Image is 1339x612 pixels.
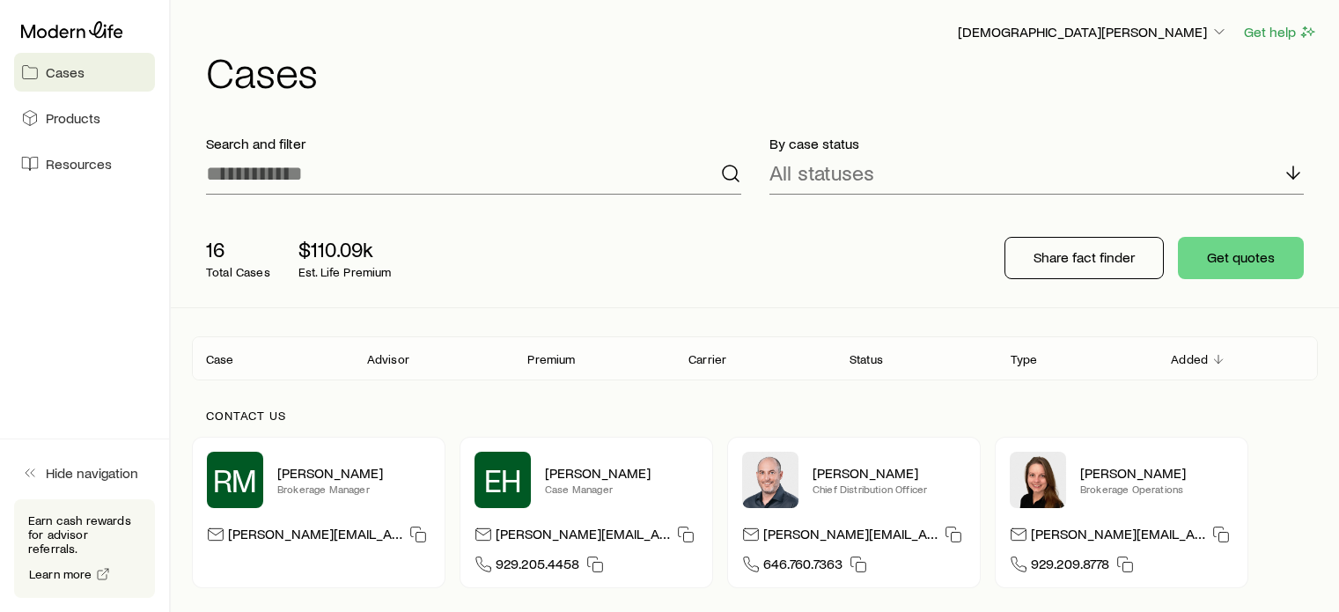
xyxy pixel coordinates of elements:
[1011,352,1038,366] p: Type
[206,265,270,279] p: Total Cases
[46,109,100,127] span: Products
[850,352,883,366] p: Status
[298,265,392,279] p: Est. Life Premium
[484,462,522,498] span: EH
[1031,525,1205,549] p: [PERSON_NAME][EMAIL_ADDRESS][DOMAIN_NAME]
[1010,452,1066,508] img: Ellen Wall
[1178,237,1304,279] button: Get quotes
[545,464,698,482] p: [PERSON_NAME]
[367,352,409,366] p: Advisor
[213,462,258,498] span: RM
[1034,248,1135,266] p: Share fact finder
[14,499,155,598] div: Earn cash rewards for advisor referrals.Learn more
[46,63,85,81] span: Cases
[14,453,155,492] button: Hide navigation
[527,352,575,366] p: Premium
[206,50,1318,92] h1: Cases
[206,409,1304,423] p: Contact us
[298,237,392,262] p: $110.09k
[769,135,1305,152] p: By case status
[206,135,741,152] p: Search and filter
[957,22,1229,43] button: [DEMOGRAPHIC_DATA][PERSON_NAME]
[192,336,1318,380] div: Client cases
[14,99,155,137] a: Products
[688,352,726,366] p: Carrier
[763,525,938,549] p: [PERSON_NAME][EMAIL_ADDRESS][DOMAIN_NAME]
[46,464,138,482] span: Hide navigation
[1243,22,1318,42] button: Get help
[1171,352,1208,366] p: Added
[28,513,141,556] p: Earn cash rewards for advisor referrals.
[206,237,270,262] p: 16
[1080,482,1233,496] p: Brokerage Operations
[14,144,155,183] a: Resources
[14,53,155,92] a: Cases
[277,482,430,496] p: Brokerage Manager
[1080,464,1233,482] p: [PERSON_NAME]
[1031,555,1109,579] span: 929.209.8778
[277,464,430,482] p: [PERSON_NAME]
[29,568,92,580] span: Learn more
[496,555,579,579] span: 929.205.4458
[813,482,966,496] p: Chief Distribution Officer
[813,464,966,482] p: [PERSON_NAME]
[769,160,874,185] p: All statuses
[763,555,842,579] span: 646.760.7363
[958,23,1228,41] p: [DEMOGRAPHIC_DATA][PERSON_NAME]
[496,525,670,549] p: [PERSON_NAME][EMAIL_ADDRESS][DOMAIN_NAME]
[206,352,234,366] p: Case
[545,482,698,496] p: Case Manager
[46,155,112,173] span: Resources
[228,525,402,549] p: [PERSON_NAME][EMAIL_ADDRESS][PERSON_NAME][DOMAIN_NAME]
[1004,237,1164,279] button: Share fact finder
[742,452,798,508] img: Dan Pierson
